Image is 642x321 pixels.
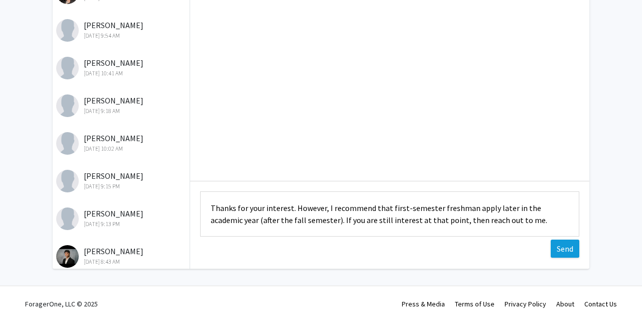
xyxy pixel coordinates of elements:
[455,299,495,308] a: Terms of Use
[56,94,187,116] div: [PERSON_NAME]
[56,144,187,153] div: [DATE] 10:02 AM
[556,299,574,308] a: About
[56,220,187,229] div: [DATE] 9:13 PM
[402,299,445,308] a: Press & Media
[56,31,187,40] div: [DATE] 9:54 AM
[584,299,617,308] a: Contact Us
[56,132,79,155] img: Lucas Mercado
[56,94,79,117] img: Nuha Talukder
[505,299,546,308] a: Privacy Policy
[56,132,187,153] div: [PERSON_NAME]
[56,170,79,192] img: Raya Arora
[200,191,579,237] textarea: Message
[56,182,187,191] div: [DATE] 9:15 PM
[56,57,187,78] div: [PERSON_NAME]
[8,276,43,313] iframe: Chat
[56,19,79,42] img: Yiteng Liu
[56,245,79,268] img: Jacob Craver
[56,207,187,229] div: [PERSON_NAME]
[56,106,187,116] div: [DATE] 9:18 AM
[56,57,79,79] img: Sarina Neja
[56,170,187,191] div: [PERSON_NAME]
[56,245,187,266] div: [PERSON_NAME]
[56,69,187,78] div: [DATE] 10:41 AM
[56,257,187,266] div: [DATE] 8:43 AM
[56,19,187,40] div: [PERSON_NAME]
[551,240,579,258] button: Send
[56,207,79,230] img: Tessa Falcone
